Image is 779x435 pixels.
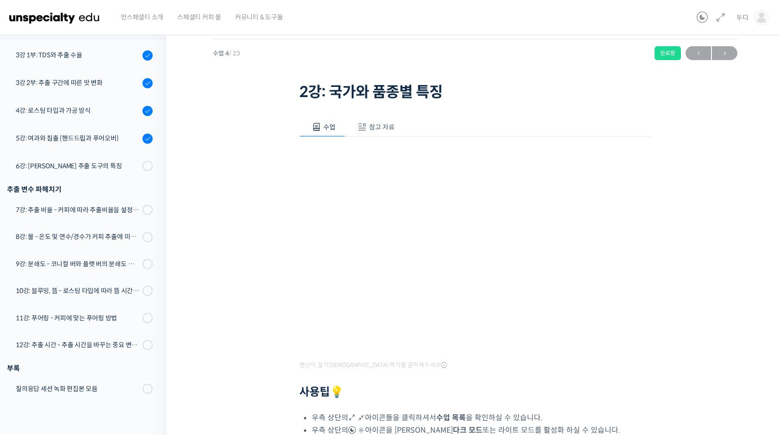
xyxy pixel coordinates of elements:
span: 대화 [85,307,96,315]
div: 12강: 추출 시간 - 추출 시간을 바꾸는 중요 변수 파헤치기 [16,340,140,350]
div: 10강: 블루밍, 뜸 - 로스팅 타입에 따라 뜸 시간을 다르게 해야 하는 이유 [16,286,140,296]
div: 5강: 여과와 침출 (핸드드립과 푸어오버) [16,133,140,143]
div: 완료함 [655,46,681,60]
a: ←이전 [686,46,711,60]
div: 11강: 푸어링 - 커피에 맞는 푸어링 방법 [16,313,140,323]
a: 다음→ [712,46,737,60]
span: 수업 [323,123,335,131]
li: 우측 상단의 아이콘들을 클릭하셔서 을 확인하실 수 있습니다. [312,411,651,424]
div: 질의응답 세션 녹화 편집본 모음 [16,384,140,394]
strong: 사용팁 [299,385,344,399]
span: / 23 [229,49,240,57]
span: 수업 4 [213,50,240,56]
div: 3강 2부: 추출 구간에 따른 맛 변화 [16,78,140,88]
div: 추출 변수 파헤치기 [7,183,153,196]
strong: 💡 [330,385,344,399]
a: 설정 [119,293,178,316]
span: 참고 자료 [369,123,395,131]
span: 설정 [143,307,154,314]
span: ← [686,47,711,60]
div: 6강: [PERSON_NAME] 추출 도구의 특징 [16,161,140,171]
a: 홈 [3,293,61,316]
div: 8강: 물 - 온도 및 연수/경수가 커피 추출에 미치는 영향 [16,232,140,242]
span: 두디 [736,13,748,22]
div: 3강 1부: TDS와 추출 수율 [16,50,140,60]
span: 영상이 끊기[DEMOGRAPHIC_DATA] 여기를 클릭해주세요 [299,361,447,369]
b: 수업 목록 [436,413,466,423]
a: 대화 [61,293,119,316]
span: → [712,47,737,60]
div: 7강: 추출 비율 - 커피에 따라 추출비율을 설정하는 방법 [16,205,140,215]
h1: 2강: 국가와 품종별 특징 [299,83,651,101]
span: 홈 [29,307,35,314]
div: 9강: 분쇄도 - 코니컬 버와 플랫 버의 분쇄도 차이는 왜 추출 결과물에 영향을 미치는가 [16,259,140,269]
div: 부록 [7,362,153,374]
b: 다크 모드 [453,425,482,435]
div: 4강: 로스팅 타입과 가공 방식 [16,105,140,116]
div: 실전 레시피 [7,406,153,419]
